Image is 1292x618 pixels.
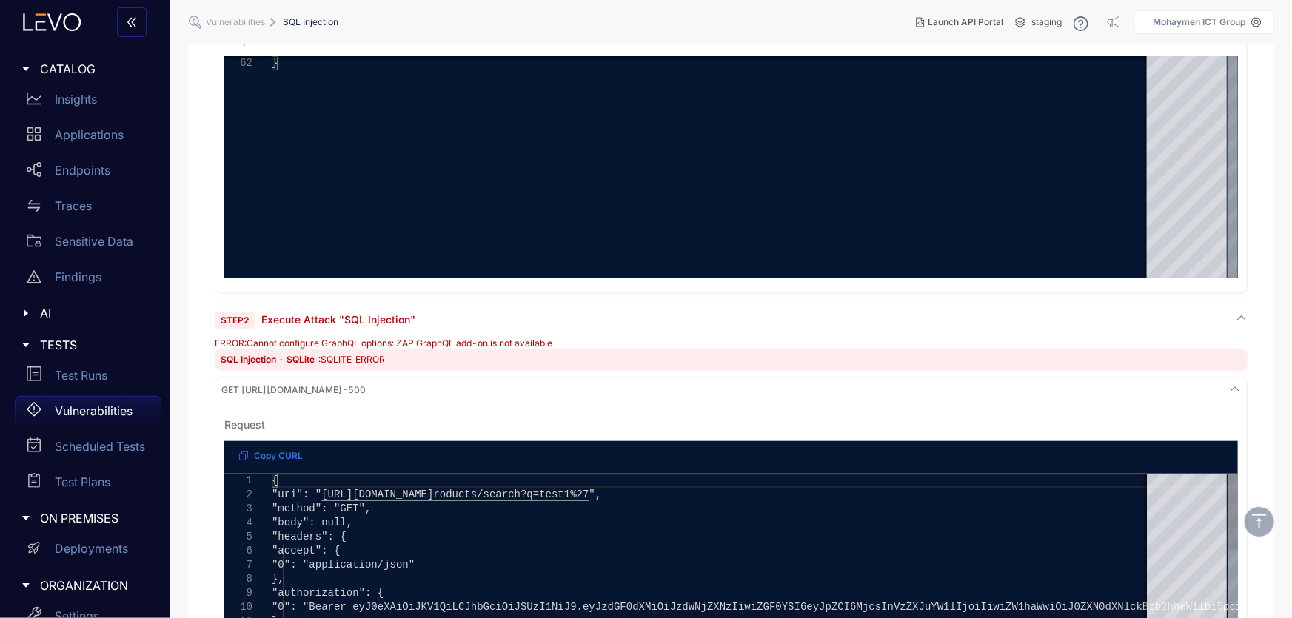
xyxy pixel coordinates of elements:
[928,17,1003,27] span: Launch API Portal
[206,17,265,27] span: Vulnerabilities
[21,513,31,523] span: caret-right
[221,385,366,395] span: GET [URL][DOMAIN_NAME] - 500
[15,155,161,191] a: Endpoints
[55,93,97,106] p: Insights
[433,488,589,500] span: roducts/search?q=test1%27
[272,573,284,585] span: },
[224,530,252,544] div: 5
[40,338,150,352] span: TESTS
[272,545,340,557] span: "accept": {
[15,396,161,431] a: Vulnerabilities
[261,313,415,326] span: Execute Attack "SQL Injection"
[55,369,107,382] p: Test Runs
[27,269,41,284] span: warning
[904,10,1015,34] button: Launch API Portal
[9,329,161,360] div: TESTS
[546,601,857,613] span: 1NiJ9.eyJzdGF0dXMiOiJzdWNjZXNzIiwiZGF0YSI6eyJpZCI6
[15,431,161,467] a: Scheduled Tests
[117,7,147,37] button: double-left
[15,360,161,396] a: Test Runs
[15,191,161,226] a: Traces
[272,517,352,528] span: "body": null,
[224,419,265,431] div: Request
[55,404,133,417] p: Vulnerabilities
[55,440,145,453] p: Scheduled Tests
[215,338,1248,349] div: ERROR : Cannot configure GraphQL options: ZAP GraphQL add-on is not available
[9,298,161,329] div: AI
[55,542,128,555] p: Deployments
[21,580,31,591] span: caret-right
[27,198,41,213] span: swap
[1251,512,1268,530] span: vertical-align-top
[15,534,161,570] a: Deployments
[224,56,252,70] div: 62
[55,199,92,212] p: Traces
[224,600,252,614] div: 10
[126,16,138,30] span: double-left
[15,262,161,298] a: Findings
[272,57,278,69] span: }
[9,570,161,601] div: ORGANIZATION
[272,503,371,514] span: "method": "GET",
[272,559,415,571] span: "0": "application/json"
[40,62,150,75] span: CATALOG
[272,474,278,486] span: {
[589,488,602,500] span: ",
[9,503,161,534] div: ON PREMISES
[15,120,161,155] a: Applications
[9,53,161,84] div: CATALOG
[21,340,31,350] span: caret-right
[321,488,433,500] span: [URL][DOMAIN_NAME]
[21,64,31,74] span: caret-right
[224,488,252,502] div: 2
[40,306,150,320] span: AI
[318,354,385,365] span: : SQLITE_ERROR
[283,17,338,27] span: SQL Injection
[55,475,110,488] p: Test Plans
[224,502,252,516] div: 3
[55,235,133,248] p: Sensitive Data
[55,270,101,283] p: Findings
[15,226,161,262] a: Sensitive Data
[224,586,252,600] div: 9
[272,488,321,500] span: "uri": "
[272,587,384,599] span: "authorization": {
[15,84,161,120] a: Insights
[55,128,124,141] p: Applications
[215,312,255,329] span: Step 2
[224,516,252,530] div: 4
[224,558,252,572] div: 7
[227,444,315,468] button: Copy CURL
[221,354,317,365] span: SQL Injection - SQLite
[857,601,1168,613] span: MjcsInVzZXJuYW1lIjoiIiwiZW1haWwiOiJ0ZXN0dXNlckBtb2
[55,164,110,177] p: Endpoints
[1153,17,1245,27] p: Mohaymen ICT Group
[224,572,252,586] div: 8
[21,308,31,318] span: caret-right
[224,544,252,558] div: 6
[272,601,546,613] span: "0": "Bearer eyJ0eXAiOiJKV1QiLCJhbGciOiJSUzI
[15,467,161,503] a: Test Plans
[40,511,150,525] span: ON PREMISES
[1031,17,1062,27] span: staging
[272,531,347,543] span: "headers": {
[224,474,252,488] div: 1
[40,579,150,592] span: ORGANIZATION
[254,451,303,461] span: Copy CURL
